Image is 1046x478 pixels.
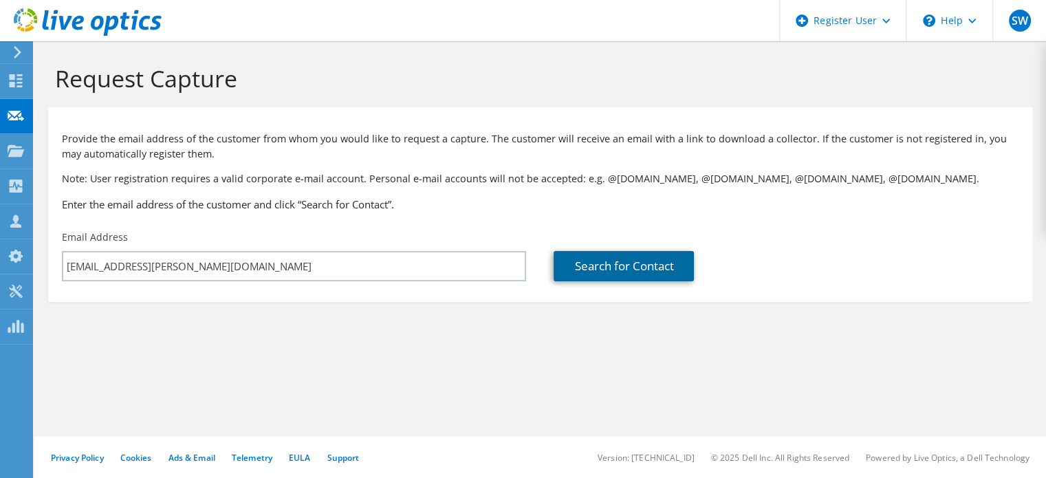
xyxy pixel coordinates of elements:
svg: \n [923,14,935,27]
a: Ads & Email [168,452,215,464]
a: EULA [289,452,310,464]
a: Support [327,452,359,464]
a: Telemetry [232,452,272,464]
p: Note: User registration requires a valid corporate e-mail account. Personal e-mail accounts will ... [62,171,1018,186]
label: Email Address [62,230,128,244]
a: Privacy Policy [51,452,104,464]
a: Cookies [120,452,152,464]
li: © 2025 Dell Inc. All Rights Reserved [711,452,849,464]
li: Powered by Live Optics, a Dell Technology [866,452,1029,464]
h1: Request Capture [55,64,1018,93]
h3: Enter the email address of the customer and click “Search for Contact”. [62,197,1018,212]
a: Search for Contact [554,251,694,281]
li: Version: [TECHNICAL_ID] [598,452,695,464]
p: Provide the email address of the customer from whom you would like to request a capture. The cust... [62,131,1018,162]
span: SW [1009,10,1031,32]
